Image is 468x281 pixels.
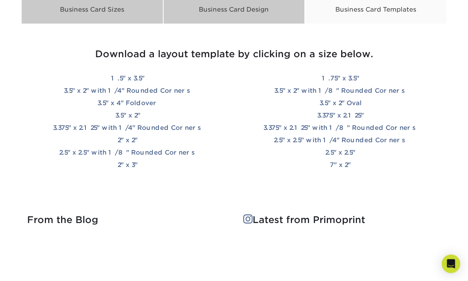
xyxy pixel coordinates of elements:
a: 3.375" x 2.125" [317,112,364,119]
h2: Download a layout template by clicking on a size below. [27,49,441,60]
h4: From the Blog [27,215,225,226]
a: 3.5" x 2" with 1/8" Rounded Corners [274,87,407,95]
a: 3.5" x 2" [115,112,140,119]
a: 3.375" x 2.125" with 1/8" Rounded Corners [263,124,417,132]
a: 1.75" x 3.5" [322,75,359,82]
div: Open Intercom Messenger [442,255,460,273]
a: 3.5" x 2" with 1/4" Rounded Corners [64,87,192,95]
a: 2.5" x 2.5" with 1/8" Rounded Corners [59,149,196,157]
a: 3.5" x 2" Oval [319,100,362,107]
a: 2" x 3" [118,162,138,169]
h4: Latest from Primoprint [243,215,441,226]
a: 1.5" x 3.5" [111,75,145,82]
a: 2" x 2" [118,137,138,144]
a: 3.375" x 2.125" with 1/4" Rounded Corners [53,124,203,132]
a: 2.5" x 2.5" [325,149,355,157]
a: 2.5" x 2.5" with 1/4" Rounded Corners [274,137,407,144]
a: 7" x 2" [330,162,351,169]
a: 3.5" x 4" Foldover [97,100,158,107]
